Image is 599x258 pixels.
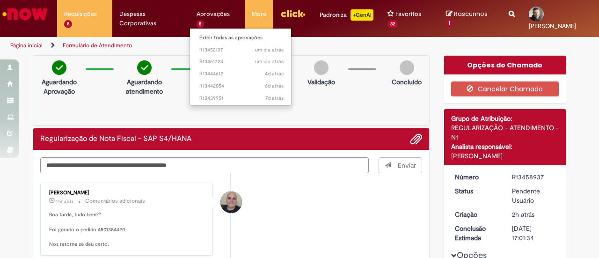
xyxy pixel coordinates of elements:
[220,192,242,213] div: Leonardo Manoel De Souza
[255,46,284,53] span: um dia atrás
[512,210,534,219] span: 2h atrás
[451,114,559,123] div: Grupo de Atribuição:
[265,82,284,89] span: 6d atrás
[7,37,392,54] ul: Trilhas de página
[52,60,66,75] img: check-circle-green.png
[454,9,488,18] span: Rascunhos
[137,60,152,75] img: check-circle-green.png
[351,9,373,21] p: +GenAi
[512,172,555,182] div: R13458937
[448,224,505,243] dt: Conclusão Estimada
[56,199,73,204] time: 28/08/2025 17:39:00
[448,210,505,219] dt: Criação
[512,186,555,205] div: Pendente Usuário
[265,70,284,77] span: 4d atrás
[199,82,284,90] span: R13442054
[410,133,422,145] button: Adicionar anexos
[190,45,293,55] a: Aberto R13452137 :
[265,70,284,77] time: 25/08/2025 14:31:52
[451,151,559,161] div: [PERSON_NAME]
[255,46,284,53] time: 27/08/2025 12:08:07
[197,9,230,19] span: Aprovações
[1,5,49,23] img: ServiceNow
[529,22,576,30] span: [PERSON_NAME]
[320,9,373,21] div: Padroniza
[190,33,293,43] a: Exibir todas as aprovações
[199,95,284,102] span: R13439951
[190,93,293,103] a: Aberto R13439951 :
[40,135,191,143] h2: Regularização de Nota Fiscal - SAP S4/HANA Histórico de tíquete
[512,210,534,219] time: 28/08/2025 16:01:31
[10,42,43,49] a: Página inicial
[512,210,555,219] div: 28/08/2025 16:01:31
[37,77,81,96] p: Aguardando Aprovação
[307,77,335,87] p: Validação
[190,69,293,79] a: Aberto R13444612 :
[280,7,306,21] img: click_logo_yellow_360x200.png
[446,19,453,28] span: 1
[265,95,284,102] span: 7d atrás
[56,199,73,204] span: 14m atrás
[63,42,132,49] a: Formulário de Atendimento
[49,190,205,196] div: [PERSON_NAME]
[199,58,284,66] span: R13451724
[448,172,505,182] dt: Número
[451,142,559,151] div: Analista responsável:
[255,58,284,65] time: 27/08/2025 11:04:39
[64,20,72,28] span: 8
[190,28,292,106] ul: Aprovações
[392,77,422,87] p: Concluído
[199,46,284,54] span: R13452137
[119,9,183,28] span: Despesas Corporativas
[400,60,414,75] img: img-circle-grey.png
[265,82,284,89] time: 23/08/2025 15:18:36
[122,77,166,96] p: Aguardando atendimento
[265,95,284,102] time: 22/08/2025 13:44:58
[314,60,329,75] img: img-circle-grey.png
[451,123,559,142] div: REGULARIZAÇÃO - ATENDIMENTO - N1
[40,157,369,173] textarea: Digite sua mensagem aqui...
[252,9,266,19] span: More
[387,20,398,28] span: 32
[255,58,284,65] span: um dia atrás
[49,211,205,248] p: Boa tarde, tudo bem?? Foi gerado o pedido 4501384420 Nos retorne se deu certo.
[446,10,495,27] a: Rascunhos
[448,186,505,196] dt: Status
[451,81,559,96] button: Cancelar Chamado
[64,9,97,19] span: Requisições
[190,57,293,67] a: Aberto R13451724 :
[199,70,284,78] span: R13444612
[395,9,421,19] span: Favoritos
[512,224,555,243] div: [DATE] 17:01:34
[197,20,205,28] span: 5
[190,81,293,91] a: Aberto R13442054 :
[444,56,566,74] div: Opções do Chamado
[85,197,145,205] small: Comentários adicionais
